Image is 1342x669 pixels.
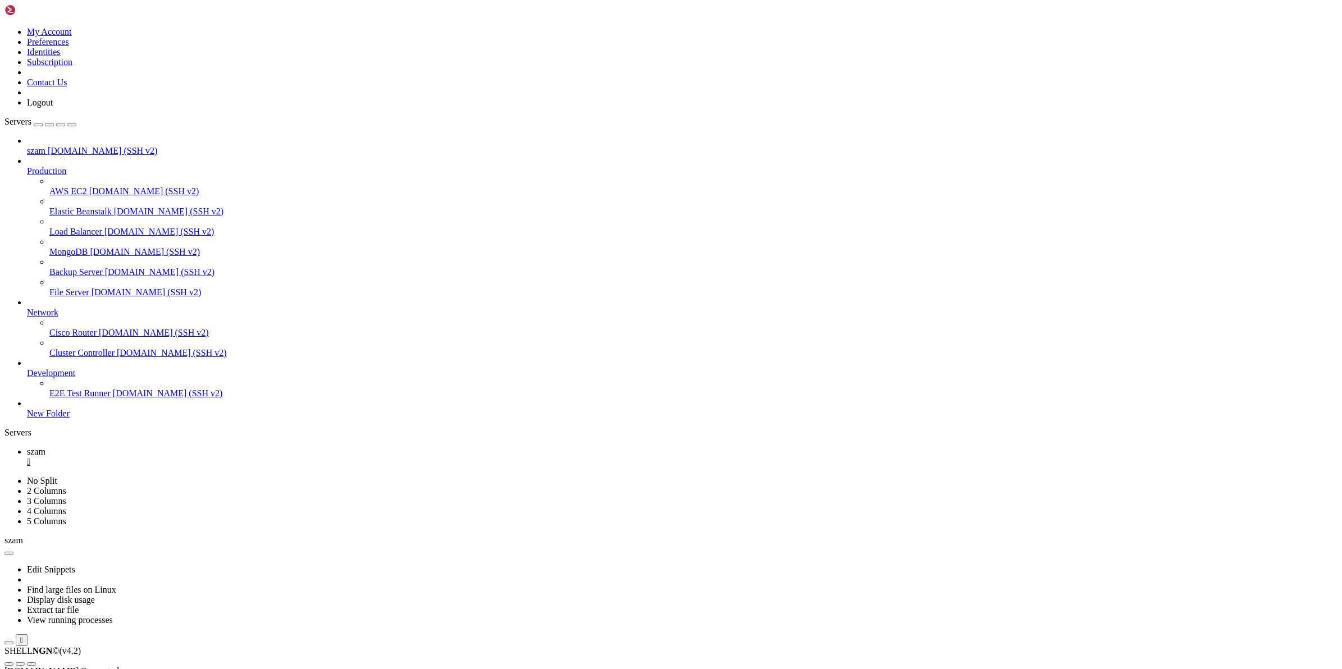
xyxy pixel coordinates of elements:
a: Extract tar file [27,605,79,615]
a: Find large files on Linux [27,585,116,594]
div: Servers [4,428,1338,438]
div:  [20,636,23,644]
span: Elastic Beanstalk [49,207,112,216]
span: AWS EC2 [49,186,87,196]
span: [DOMAIN_NAME] (SSH v2) [89,186,199,196]
li: szam [DOMAIN_NAME] (SSH v2) [27,136,1338,156]
span: [DOMAIN_NAME] (SSH v2) [105,267,215,277]
a: Servers [4,117,76,126]
a: Backup Server [DOMAIN_NAME] (SSH v2) [49,267,1338,277]
a: 4 Columns [27,506,66,516]
a: 5 Columns [27,516,66,526]
span: [DOMAIN_NAME] (SSH v2) [90,247,200,256]
span: Cluster Controller [49,348,115,358]
a: File Server [DOMAIN_NAME] (SSH v2) [49,287,1338,297]
li: File Server [DOMAIN_NAME] (SSH v2) [49,277,1338,297]
li: Network [27,297,1338,358]
li: Cluster Controller [DOMAIN_NAME] (SSH v2) [49,338,1338,358]
a: View running processes [27,615,113,625]
span: Production [27,166,66,176]
a: Cisco Router [DOMAIN_NAME] (SSH v2) [49,328,1338,338]
li: Production [27,156,1338,297]
a: szam [DOMAIN_NAME] (SSH v2) [27,146,1338,156]
li: Elastic Beanstalk [DOMAIN_NAME] (SSH v2) [49,196,1338,217]
span: New Folder [27,409,70,418]
span: [DOMAIN_NAME] (SSH v2) [99,328,209,337]
span: [DOMAIN_NAME] (SSH v2) [92,287,202,297]
span: [DOMAIN_NAME] (SSH v2) [48,146,158,155]
span: [DOMAIN_NAME] (SSH v2) [117,348,227,358]
li: AWS EC2 [DOMAIN_NAME] (SSH v2) [49,176,1338,196]
li: Development [27,358,1338,398]
li: E2E Test Runner [DOMAIN_NAME] (SSH v2) [49,378,1338,398]
span: szam [27,146,45,155]
span: [DOMAIN_NAME] (SSH v2) [114,207,224,216]
a: Subscription [27,57,72,67]
a: szam [27,447,1338,467]
a: Contact Us [27,77,67,87]
span: Backup Server [49,267,103,277]
span: Cisco Router [49,328,97,337]
span: File Server [49,287,89,297]
a: Production [27,166,1338,176]
li: Backup Server [DOMAIN_NAME] (SSH v2) [49,257,1338,277]
span: Load Balancer [49,227,102,236]
a: Development [27,368,1338,378]
a: Identities [27,47,61,57]
a: 2 Columns [27,486,66,496]
span: [DOMAIN_NAME] (SSH v2) [104,227,214,236]
a: Preferences [27,37,69,47]
span: Development [27,368,75,378]
a: 3 Columns [27,496,66,506]
a: MongoDB [DOMAIN_NAME] (SSH v2) [49,247,1338,257]
a: Network [27,308,1338,318]
a: E2E Test Runner [DOMAIN_NAME] (SSH v2) [49,388,1338,398]
li: Cisco Router [DOMAIN_NAME] (SSH v2) [49,318,1338,338]
a: Logout [27,98,53,107]
a: Display disk usage [27,595,95,604]
span: szam [27,447,45,456]
li: MongoDB [DOMAIN_NAME] (SSH v2) [49,237,1338,257]
a:  [27,457,1338,467]
img: Shellngn [4,4,69,16]
li: Load Balancer [DOMAIN_NAME] (SSH v2) [49,217,1338,237]
a: Elastic Beanstalk [DOMAIN_NAME] (SSH v2) [49,207,1338,217]
a: AWS EC2 [DOMAIN_NAME] (SSH v2) [49,186,1338,196]
a: My Account [27,27,72,36]
li: New Folder [27,398,1338,419]
a: Load Balancer [DOMAIN_NAME] (SSH v2) [49,227,1338,237]
span: E2E Test Runner [49,388,111,398]
button:  [16,634,28,646]
a: Edit Snippets [27,565,75,574]
span: Servers [4,117,31,126]
a: New Folder [27,409,1338,419]
a: Cluster Controller [DOMAIN_NAME] (SSH v2) [49,348,1338,358]
span: [DOMAIN_NAME] (SSH v2) [113,388,223,398]
span: MongoDB [49,247,88,256]
span: Network [27,308,58,317]
a: No Split [27,476,57,485]
span: szam [4,535,23,545]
